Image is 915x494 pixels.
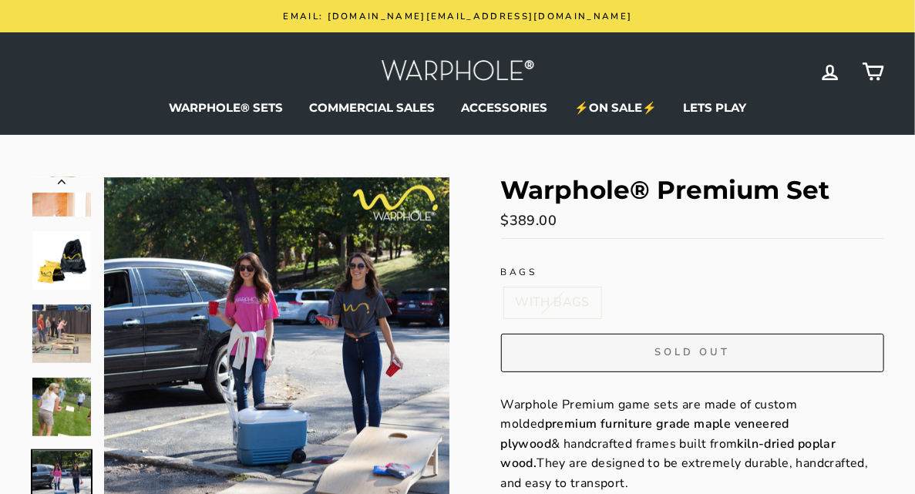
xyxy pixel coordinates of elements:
a: ACCESSORIES [450,96,560,119]
img: Warphole® Premium Set [32,231,91,290]
a: ⚡ON SALE⚡ [563,96,668,119]
span: Sold Out [655,345,730,359]
a: LETS PLAY [671,96,758,119]
a: Email: [DOMAIN_NAME][EMAIL_ADDRESS][DOMAIN_NAME] [35,8,881,25]
label: BAGS [501,265,885,280]
button: Previous [31,177,93,193]
a: WARPHOLE® SETS [157,96,294,119]
p: Warphole Premium game sets are made of custom molded & handcrafted frames built from They are des... [501,395,885,494]
img: Warphole® Premium Set [32,304,91,363]
label: WITH BAGS [504,287,602,318]
img: Warphole® Premium Set [32,378,91,436]
ul: Primary [31,96,884,119]
span: Email: [DOMAIN_NAME][EMAIL_ADDRESS][DOMAIN_NAME] [284,10,633,22]
span: $389.00 [501,211,557,230]
strong: premium furniture grade maple veneered plywood [501,415,790,452]
a: COMMERCIAL SALES [298,96,446,119]
h1: Warphole® Premium Set [501,177,885,203]
img: Warphole [381,55,535,89]
button: Sold Out [501,334,885,372]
